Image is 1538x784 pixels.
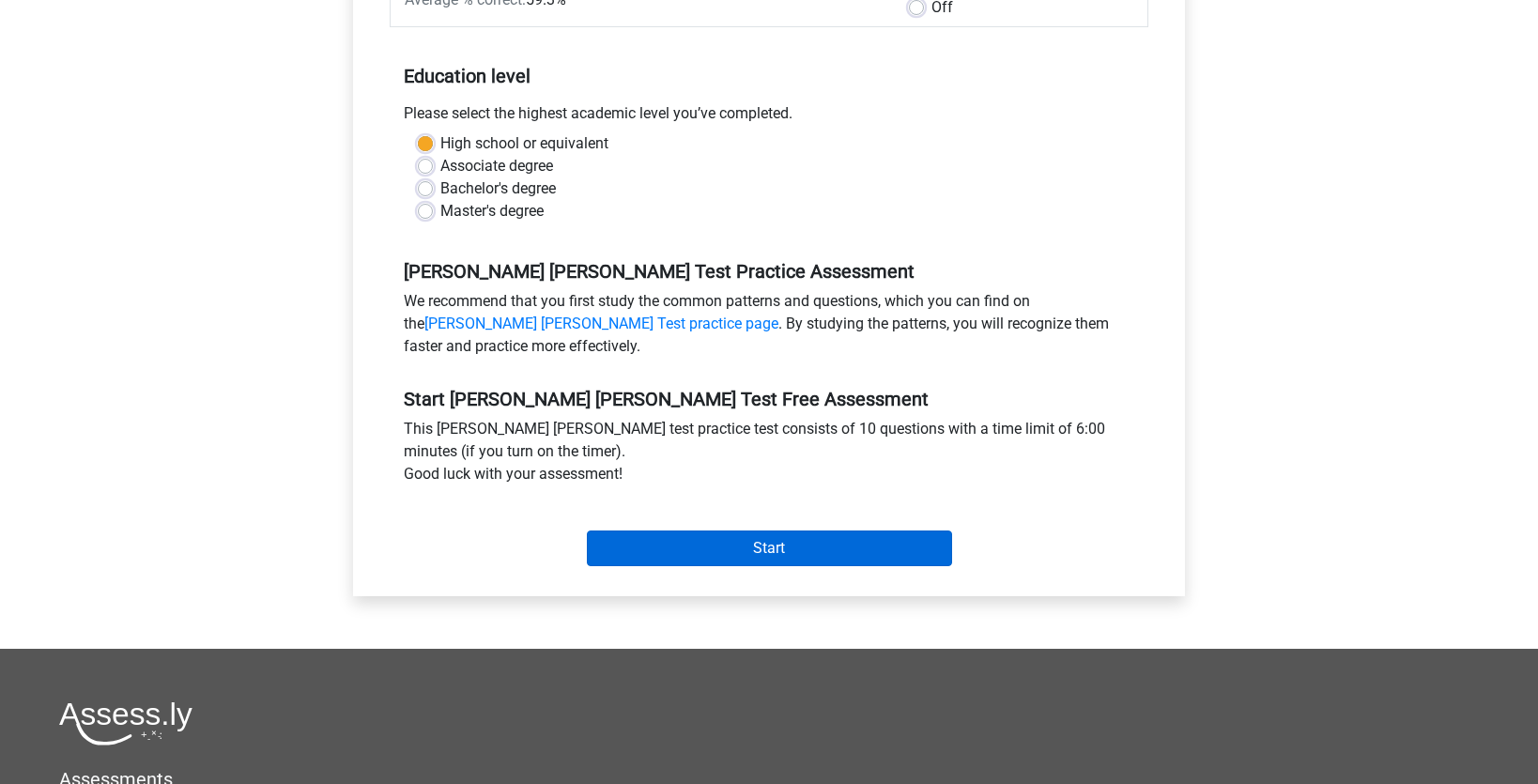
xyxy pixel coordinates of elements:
[404,260,1134,283] h5: [PERSON_NAME] [PERSON_NAME] Test Practice Assessment
[59,701,192,746] img: Assessly logo
[390,102,1148,132] div: Please select the highest academic level you’ve completed.
[390,290,1148,365] div: We recommend that you first study the common patterns and questions, which you can find on the . ...
[440,155,553,177] label: Associate degree
[440,200,544,223] label: Master's degree
[440,132,608,155] label: High school or equivalent
[390,418,1148,493] div: This [PERSON_NAME] [PERSON_NAME] test practice test consists of 10 questions with a time limit of...
[440,177,556,200] label: Bachelor's degree
[404,57,1134,95] h5: Education level
[587,530,952,566] input: Start
[404,388,1134,410] h5: Start [PERSON_NAME] [PERSON_NAME] Test Free Assessment
[424,315,778,332] a: [PERSON_NAME] [PERSON_NAME] Test practice page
